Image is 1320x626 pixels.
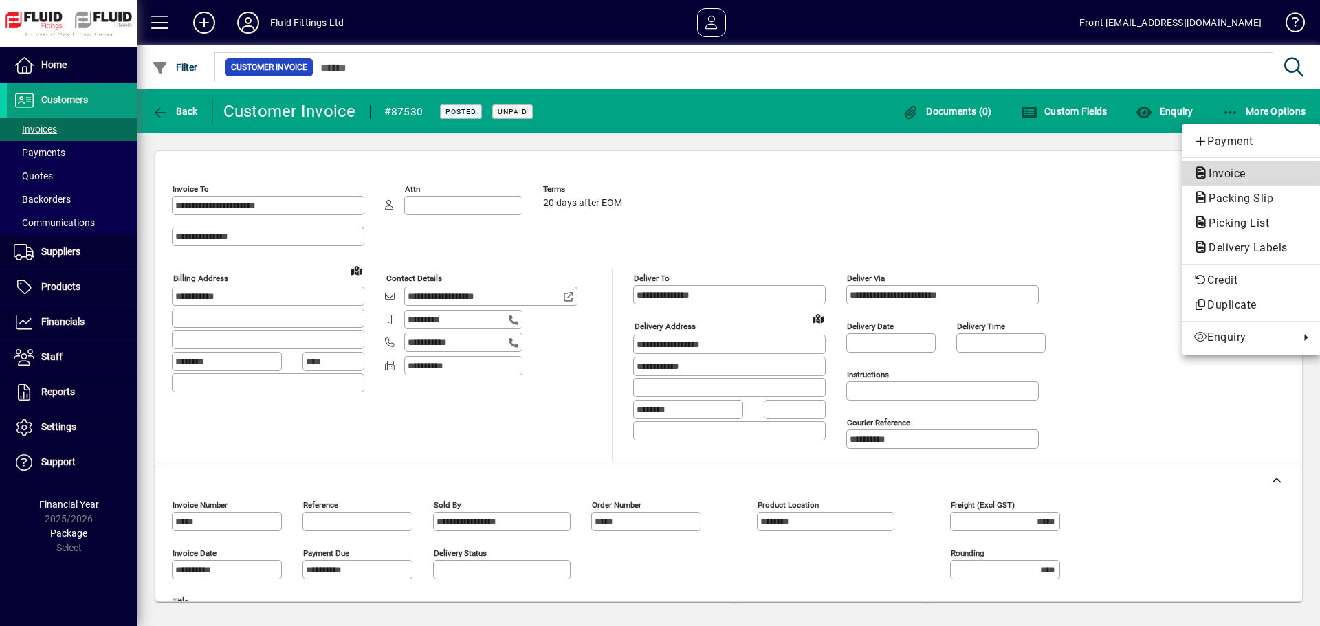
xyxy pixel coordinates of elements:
[1193,192,1280,205] span: Packing Slip
[1193,241,1295,254] span: Delivery Labels
[1193,272,1309,289] span: Credit
[1193,329,1292,346] span: Enquiry
[1193,216,1276,230] span: Picking List
[1193,297,1309,313] span: Duplicate
[1193,167,1253,180] span: Invoice
[1193,133,1309,150] span: Payment
[1182,129,1320,154] button: Add customer payment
